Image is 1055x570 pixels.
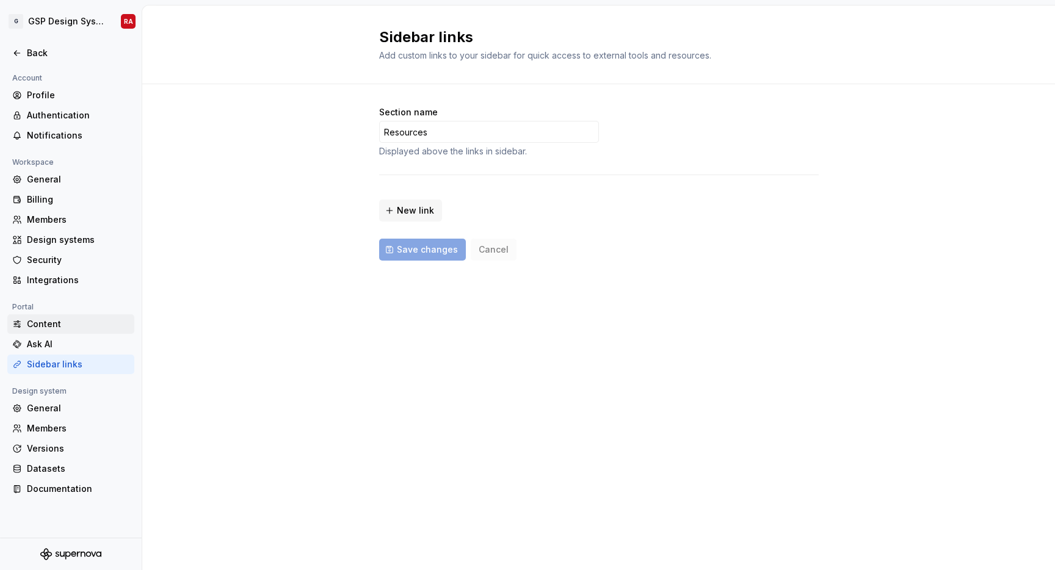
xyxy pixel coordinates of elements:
div: Workspace [7,155,59,170]
h2: Sidebar links [379,27,804,47]
div: Notifications [27,129,129,142]
label: Section name [379,106,438,118]
div: Billing [27,193,129,206]
div: Design system [7,384,71,399]
a: Design systems [7,230,134,250]
div: Integrations [27,274,129,286]
a: Back [7,43,134,63]
a: Content [7,314,134,334]
div: Account [7,71,47,85]
a: General [7,170,134,189]
div: Back [27,47,129,59]
div: Profile [27,89,129,101]
span: New link [397,204,434,217]
div: Design systems [27,234,129,246]
a: Ask AI [7,334,134,354]
div: GSP Design System [28,15,106,27]
span: Add custom links to your sidebar for quick access to external tools and resources. [379,50,711,60]
a: Documentation [7,479,134,499]
a: Authentication [7,106,134,125]
div: Content [27,318,129,330]
div: Security [27,254,129,266]
div: Documentation [27,483,129,495]
button: New link [379,200,442,222]
button: GGSP Design SystemRA [2,8,139,35]
div: Members [27,214,129,226]
a: Profile [7,85,134,105]
a: Notifications [7,126,134,145]
div: General [27,402,129,414]
a: Security [7,250,134,270]
a: Integrations [7,270,134,290]
div: Displayed above the links in sidebar. [379,145,599,157]
div: Versions [27,442,129,455]
svg: Supernova Logo [40,548,101,560]
a: Versions [7,439,134,458]
div: Portal [7,300,38,314]
a: Billing [7,190,134,209]
a: Members [7,210,134,229]
div: General [27,173,129,186]
div: G [9,14,23,29]
a: Datasets [7,459,134,478]
div: Datasets [27,463,129,475]
a: General [7,399,134,418]
a: Members [7,419,134,438]
div: RA [124,16,133,26]
div: Ask AI [27,338,129,350]
div: Members [27,422,129,435]
div: Authentication [27,109,129,121]
a: Sidebar links [7,355,134,374]
div: Sidebar links [27,358,129,370]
